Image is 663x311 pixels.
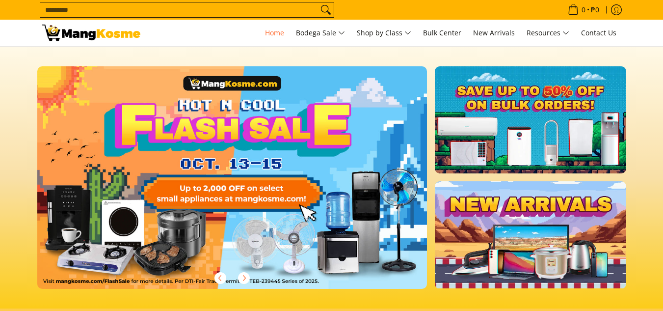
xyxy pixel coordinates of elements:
nav: Main Menu [150,20,621,46]
span: Resources [527,27,569,39]
a: Contact Us [576,20,621,46]
a: Shop by Class [352,20,416,46]
a: Resources [522,20,574,46]
span: • [565,4,602,15]
span: Home [265,28,284,37]
span: ₱0 [589,6,601,13]
button: Next [233,267,255,289]
span: Bulk Center [423,28,461,37]
a: More [37,66,459,305]
img: Mang Kosme: Your Home Appliances Warehouse Sale Partner! [42,25,140,41]
span: New Arrivals [473,28,515,37]
span: 0 [580,6,587,13]
a: Bodega Sale [291,20,350,46]
button: Previous [210,267,231,289]
span: Bodega Sale [296,27,345,39]
a: New Arrivals [468,20,520,46]
button: Search [318,2,334,17]
span: Contact Us [581,28,616,37]
a: Bulk Center [418,20,466,46]
a: Home [260,20,289,46]
span: Shop by Class [357,27,411,39]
